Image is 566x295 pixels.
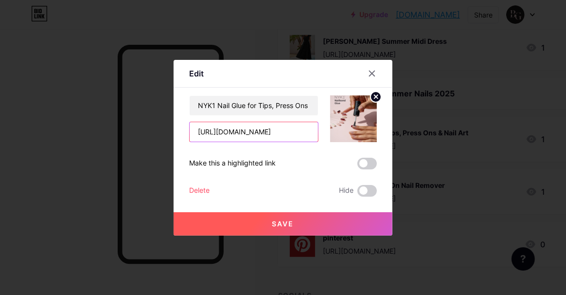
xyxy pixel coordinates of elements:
div: Delete [189,185,210,197]
div: Edit [189,68,204,79]
img: link_thumbnail [330,95,377,142]
input: Title [190,96,318,115]
span: Hide [339,185,354,197]
span: Save [272,220,294,228]
button: Save [174,212,392,236]
input: URL [190,122,318,142]
div: Make this a highlighted link [189,158,276,169]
